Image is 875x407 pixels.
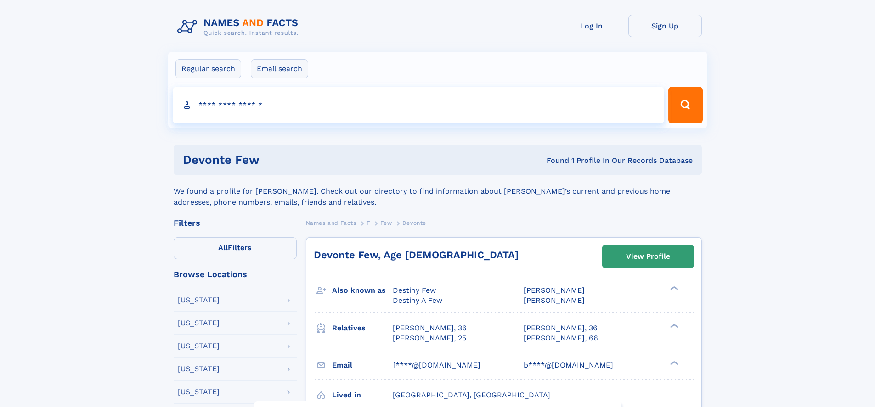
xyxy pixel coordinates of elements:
[174,237,297,259] label: Filters
[183,154,403,166] h1: devonte few
[178,319,220,327] div: [US_STATE]
[174,219,297,227] div: Filters
[367,217,370,229] a: F
[668,285,679,291] div: ❯
[603,245,694,268] a: View Profile
[174,175,702,208] div: We found a profile for [PERSON_NAME]. Check out our directory to find information about [PERSON_N...
[380,217,392,229] a: Few
[628,15,702,37] a: Sign Up
[175,59,241,78] label: Regular search
[668,360,679,366] div: ❯
[393,390,550,399] span: [GEOGRAPHIC_DATA], [GEOGRAPHIC_DATA]
[524,333,598,343] a: [PERSON_NAME], 66
[251,59,308,78] label: Email search
[402,220,426,226] span: Devonte
[393,286,436,295] span: Destiny Few
[393,296,442,305] span: Destiny A Few
[174,270,297,279] div: Browse Locations
[380,220,392,226] span: Few
[306,217,356,229] a: Names and Facts
[668,323,679,329] div: ❯
[218,243,228,252] span: All
[332,357,393,373] h3: Email
[314,249,519,261] a: Devonte Few, Age [DEMOGRAPHIC_DATA]
[626,246,670,267] div: View Profile
[178,296,220,304] div: [US_STATE]
[393,323,467,333] a: [PERSON_NAME], 36
[524,286,585,295] span: [PERSON_NAME]
[524,323,598,333] a: [PERSON_NAME], 36
[332,387,393,403] h3: Lived in
[403,156,693,166] div: Found 1 Profile In Our Records Database
[555,15,628,37] a: Log In
[393,333,466,343] a: [PERSON_NAME], 25
[173,87,665,123] input: search input
[668,87,702,123] button: Search Button
[178,342,220,350] div: [US_STATE]
[524,296,585,305] span: [PERSON_NAME]
[332,283,393,298] h3: Also known as
[178,388,220,396] div: [US_STATE]
[332,320,393,336] h3: Relatives
[178,365,220,373] div: [US_STATE]
[367,220,370,226] span: F
[174,15,306,39] img: Logo Names and Facts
